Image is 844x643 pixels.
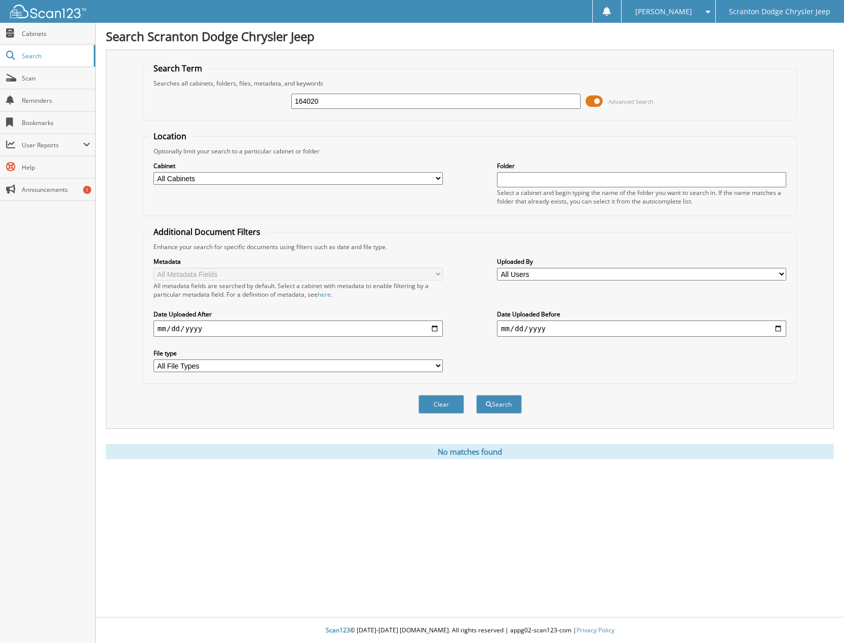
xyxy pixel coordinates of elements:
[497,310,786,318] label: Date Uploaded Before
[106,444,834,459] div: No matches found
[10,5,86,18] img: scan123-logo-white.svg
[22,74,90,83] span: Scan
[83,186,91,194] div: 1
[148,226,265,237] legend: Additional Document Filters
[497,162,786,170] label: Folder
[418,395,464,414] button: Clear
[729,9,830,15] span: Scranton Dodge Chrysler Jeep
[22,118,90,127] span: Bookmarks
[635,9,692,15] span: [PERSON_NAME]
[22,29,90,38] span: Cabinets
[154,349,443,357] label: File type
[22,163,90,172] span: Help
[154,257,443,266] label: Metadata
[148,79,791,88] div: Searches all cabinets, folders, files, metadata, and keywords
[476,395,522,414] button: Search
[148,131,191,142] legend: Location
[22,96,90,105] span: Reminders
[154,320,443,337] input: start
[154,282,443,299] div: All metadata fields are searched by default. Select a cabinet with metadata to enable filtering b...
[497,257,786,266] label: Uploaded By
[497,320,786,337] input: end
[326,626,350,634] span: Scan123
[154,162,443,170] label: Cabinet
[106,28,834,45] h1: Search Scranton Dodge Chrysler Jeep
[148,243,791,251] div: Enhance your search for specific documents using filters such as date and file type.
[148,63,207,74] legend: Search Term
[154,310,443,318] label: Date Uploaded After
[148,147,791,155] div: Optionally limit your search to a particular cabinet or folder
[22,185,90,194] span: Announcements
[318,290,331,299] a: here
[608,98,654,105] span: Advanced Search
[96,618,844,643] div: © [DATE]-[DATE] [DOMAIN_NAME]. All rights reserved | appg02-scan123-com |
[577,626,615,634] a: Privacy Policy
[22,141,83,149] span: User Reports
[497,188,786,206] div: Select a cabinet and begin typing the name of the folder you want to search in. If the name match...
[22,52,89,60] span: Search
